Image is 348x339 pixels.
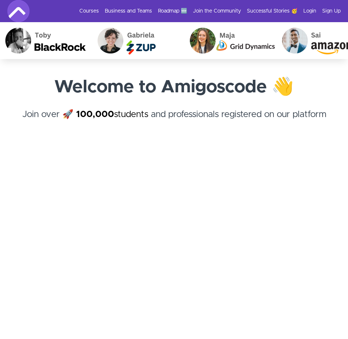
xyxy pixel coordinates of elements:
[158,7,187,15] a: Roadmap 🆕
[303,7,316,15] a: Login
[247,7,297,15] a: Successful Stories 🥳
[193,7,241,15] a: Join the Community
[54,78,294,96] strong: Welcome to Amigoscode 👋
[7,108,341,134] h4: Join over 🚀 and professionals registered on our platform
[37,22,129,59] img: Gabriela
[76,110,114,119] strong: 100,000
[322,7,341,15] a: Sign Up
[221,22,313,59] img: Sai
[129,22,221,59] img: Maja
[105,7,152,15] a: Business and Teams
[79,7,99,15] a: Courses
[76,110,148,119] a: 100,000students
